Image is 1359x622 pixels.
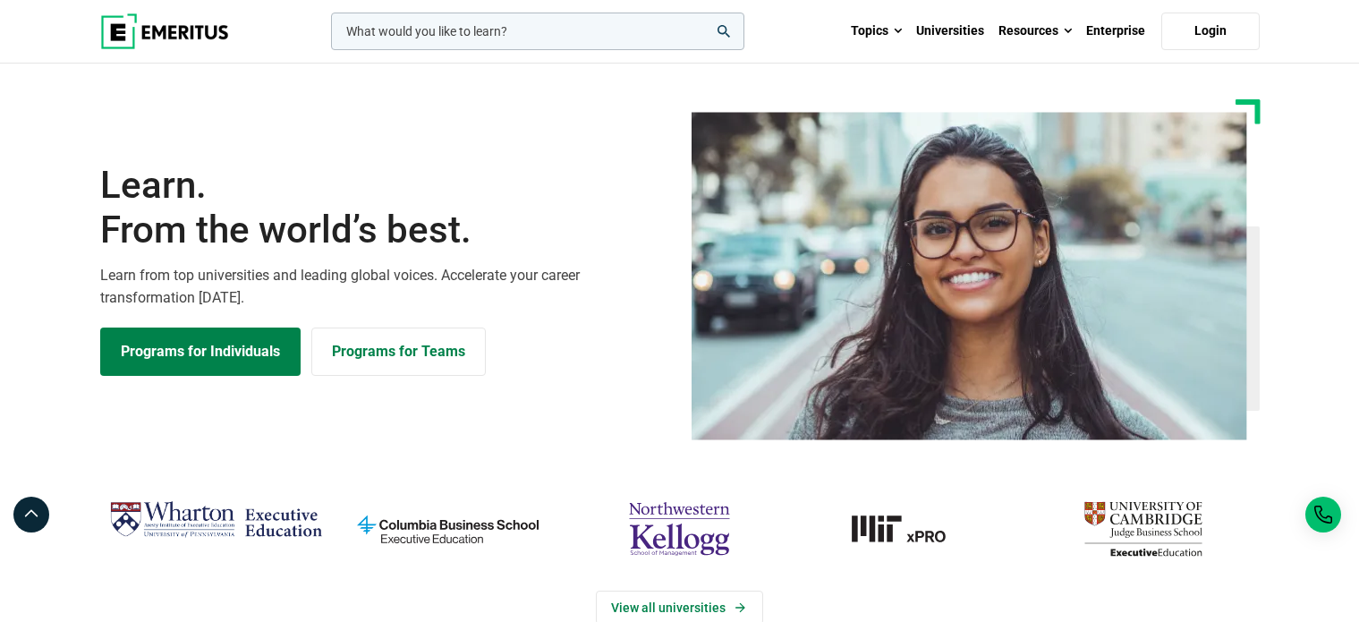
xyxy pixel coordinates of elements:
a: Explore Programs [100,328,301,376]
p: Learn from top universities and leading global voices. Accelerate your career transformation [DATE]. [100,264,669,310]
img: MIT xPRO [804,494,1018,564]
input: woocommerce-product-search-field-0 [331,13,744,50]
img: Learn from the world's best [692,112,1247,440]
h1: Learn. [100,163,669,253]
a: Explore for Business [311,328,486,376]
img: cambridge-judge-business-school [1036,494,1250,564]
span: From the world’s best. [100,208,669,252]
img: Wharton Executive Education [109,494,323,547]
a: Login [1161,13,1260,50]
a: MIT-xPRO [804,494,1018,564]
img: northwestern-kellogg [573,494,786,564]
img: columbia-business-school [341,494,555,564]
